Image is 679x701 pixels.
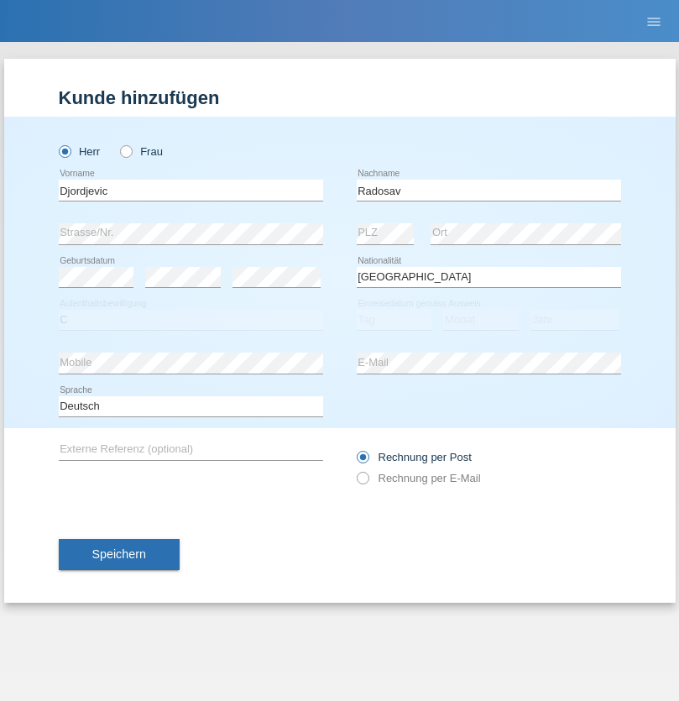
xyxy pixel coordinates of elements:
label: Rechnung per E-Mail [357,472,481,484]
span: Speichern [92,547,146,561]
input: Frau [120,145,131,156]
button: Speichern [59,539,180,571]
input: Rechnung per Post [357,451,368,472]
h1: Kunde hinzufügen [59,87,621,108]
label: Frau [120,145,163,158]
i: menu [645,13,662,30]
label: Herr [59,145,101,158]
input: Rechnung per E-Mail [357,472,368,493]
input: Herr [59,145,70,156]
a: menu [637,16,671,26]
label: Rechnung per Post [357,451,472,463]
